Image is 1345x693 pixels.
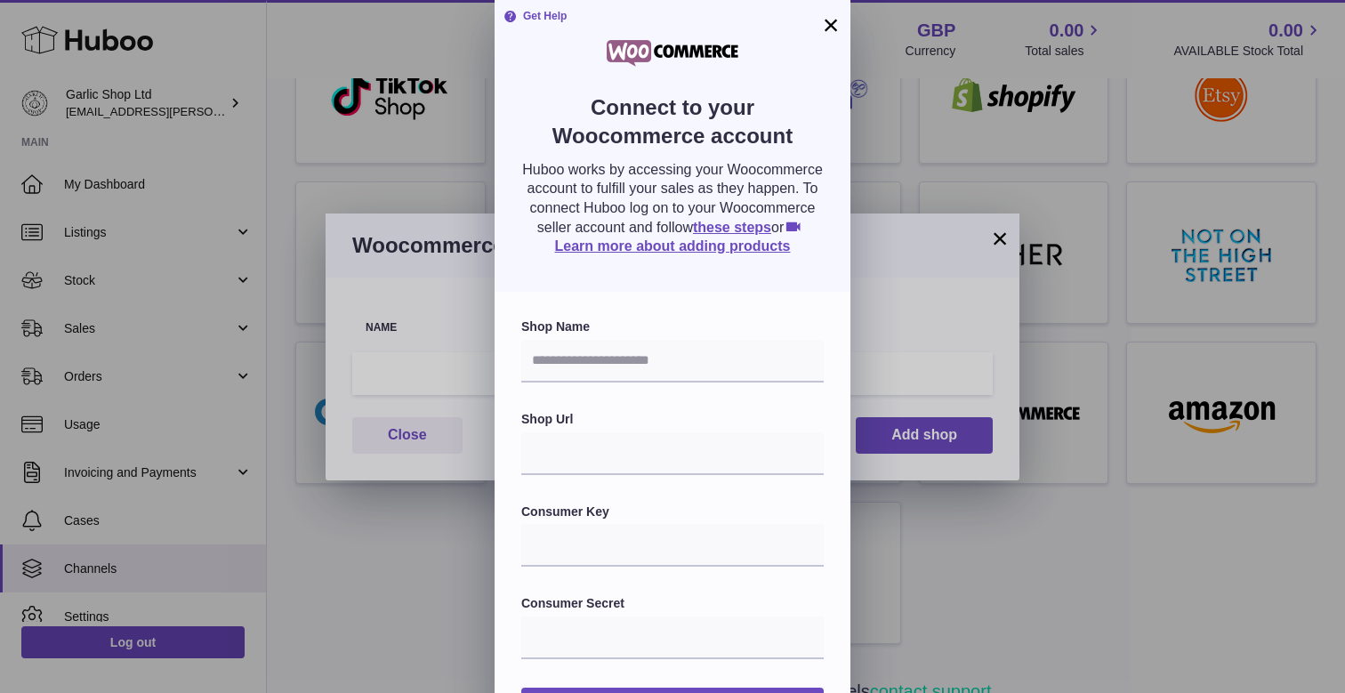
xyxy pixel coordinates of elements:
label: Consumer Secret [521,595,824,612]
strong: Get Help [503,9,567,23]
img: woocommerce.png [597,36,748,71]
button: × [820,14,842,36]
h2: Connect to your Woocommerce account [521,93,824,160]
label: Consumer Key [521,504,824,520]
label: Shop Url [521,411,824,428]
a: these steps [693,220,771,235]
p: Huboo works by accessing your Woocommerce account to fulfill your sales as they happen. To connec... [521,160,824,256]
label: Shop Name [521,318,824,335]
